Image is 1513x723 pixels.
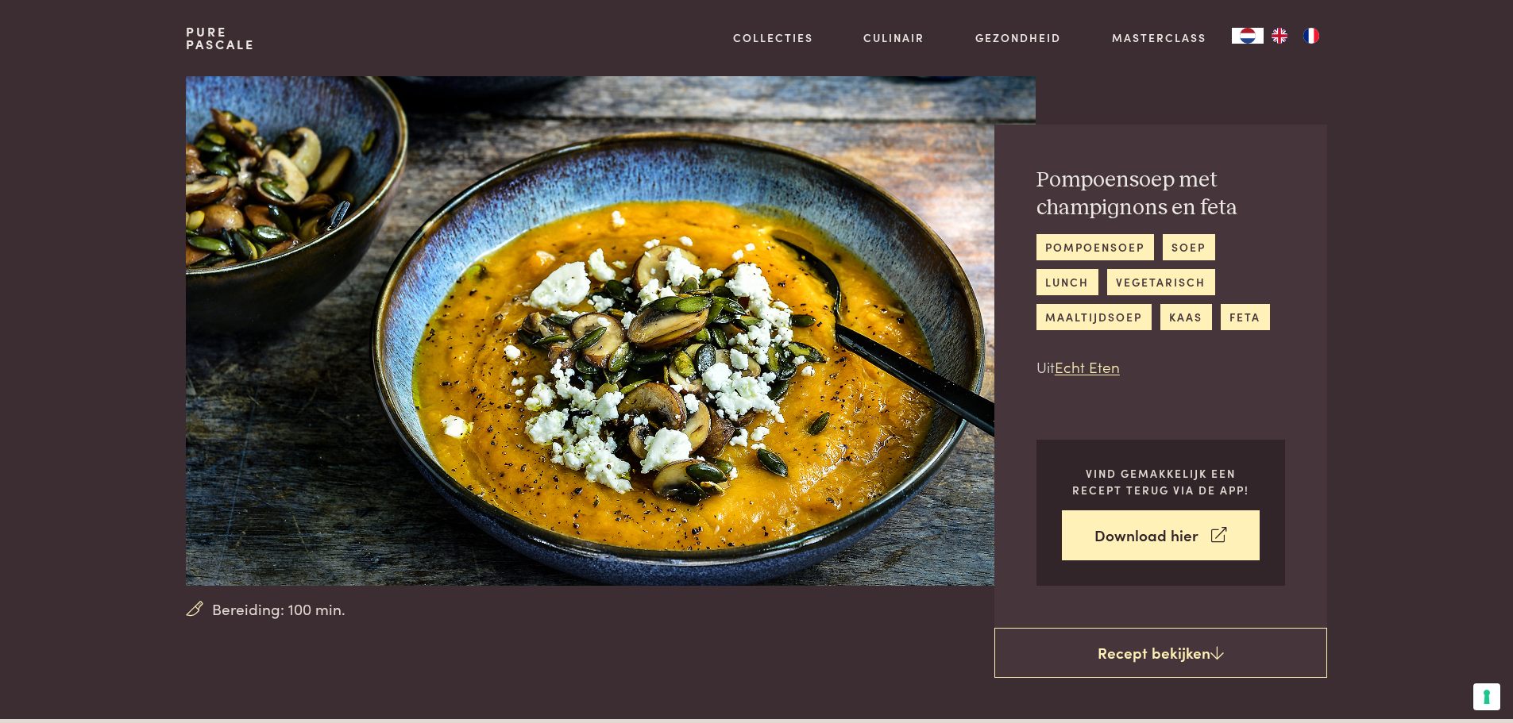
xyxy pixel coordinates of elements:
[1036,304,1152,330] a: maaltijdsoep
[975,29,1061,46] a: Gezondheid
[1232,28,1327,44] aside: Language selected: Nederlands
[1264,28,1295,44] a: EN
[1036,269,1098,295] a: lunch
[1112,29,1206,46] a: Masterclass
[212,598,345,621] span: Bereiding: 100 min.
[863,29,924,46] a: Culinair
[1160,304,1212,330] a: kaas
[1062,465,1260,498] p: Vind gemakkelijk een recept terug via de app!
[186,76,1035,586] img: Pompoensoep met champignons en feta
[1036,167,1285,221] h2: Pompoensoep met champignons en feta
[1107,269,1215,295] a: vegetarisch
[1232,28,1264,44] div: Language
[1264,28,1327,44] ul: Language list
[1055,356,1120,377] a: Echt Eten
[1295,28,1327,44] a: FR
[1221,304,1270,330] a: feta
[1232,28,1264,44] a: NL
[1473,683,1500,710] button: Uw voorkeuren voor toestemming voor trackingtechnologieën
[733,29,813,46] a: Collecties
[994,628,1327,679] a: Recept bekijken
[1062,510,1260,560] a: Download hier
[186,25,255,51] a: PurePascale
[1163,234,1215,260] a: soep
[1036,234,1154,260] a: pompoensoep
[1036,356,1285,379] p: Uit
